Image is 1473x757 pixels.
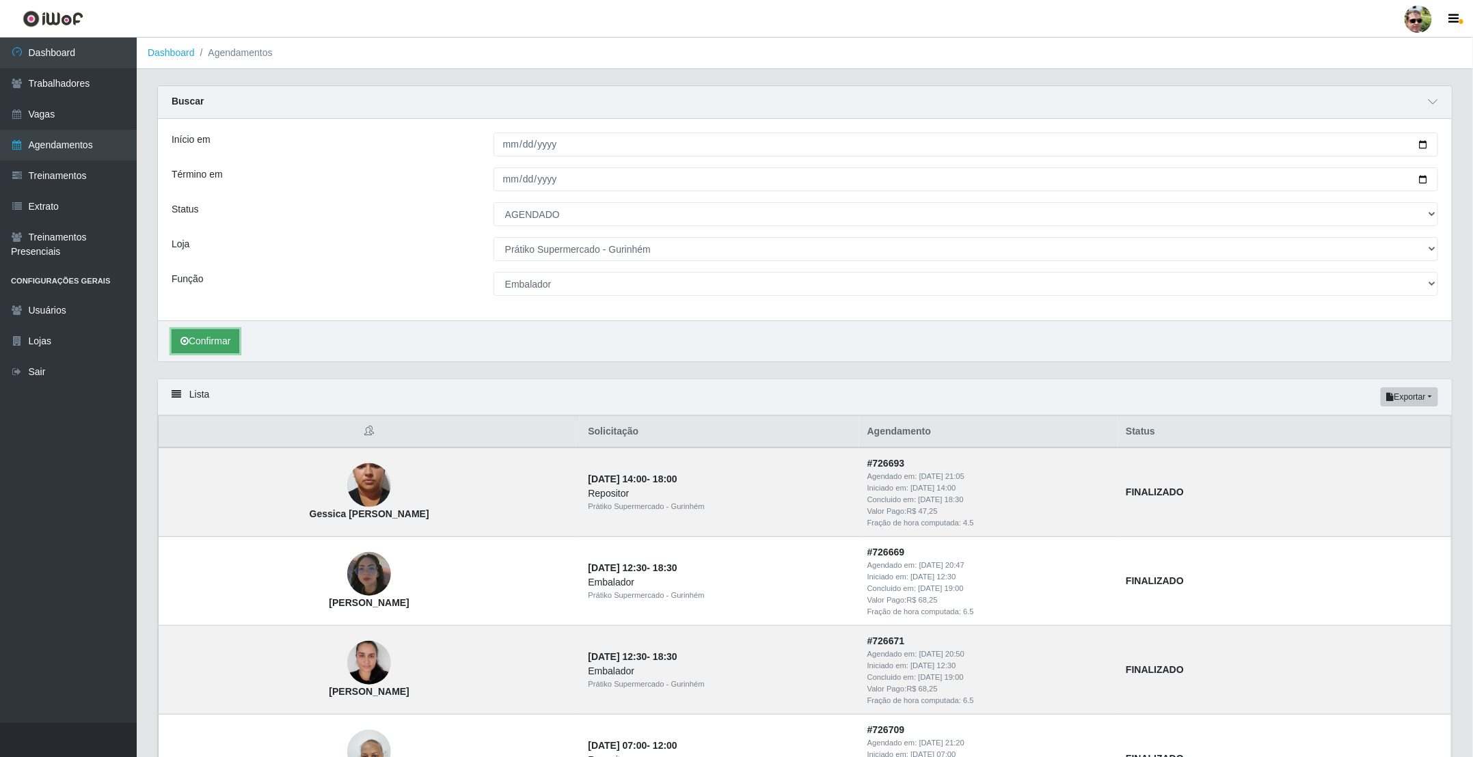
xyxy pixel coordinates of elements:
[867,724,905,735] strong: # 726709
[158,379,1452,415] div: Lista
[310,508,429,519] strong: Gessica [PERSON_NAME]
[867,683,1109,695] div: Valor Pago: R$ 68,25
[347,437,391,534] img: Gessica lino da costa
[910,661,956,670] time: [DATE] 12:30
[867,594,1109,606] div: Valor Pago: R$ 68,25
[588,562,647,573] time: [DATE] 12:30
[653,562,677,573] time: 18:30
[172,202,199,217] label: Status
[172,237,189,251] label: Loja
[580,416,859,448] th: Solicitação
[23,10,83,27] img: CoreUI Logo
[867,672,1109,683] div: Concluido em:
[867,737,1109,749] div: Agendado em:
[910,484,956,492] time: [DATE] 14:00
[867,506,1109,517] div: Valor Pago: R$ 47,25
[918,495,963,504] time: [DATE] 18:30
[867,648,1109,660] div: Agendado em:
[867,471,1109,482] div: Agendado em:
[1126,575,1184,586] strong: FINALIZADO
[588,651,677,662] strong: -
[195,46,273,60] li: Agendamentos
[867,571,1109,583] div: Iniciado em:
[867,482,1109,494] div: Iniciado em:
[588,562,677,573] strong: -
[494,133,1438,156] input: 00/00/0000
[588,740,677,751] strong: -
[867,517,1109,529] div: Fração de hora computada: 4.5
[137,38,1473,69] nav: breadcrumb
[653,473,677,484] time: 18:00
[329,597,409,608] strong: [PERSON_NAME]
[588,473,677,484] strong: -
[1381,387,1438,407] button: Exportar
[653,740,677,751] time: 12:00
[859,416,1118,448] th: Agendamento
[653,651,677,662] time: 18:30
[148,47,195,58] a: Dashboard
[347,535,391,613] img: Edivânia Pereira da Costa
[919,650,964,658] time: [DATE] 20:50
[347,634,391,692] img: Rosimare da Silva Lino
[919,472,964,480] time: [DATE] 21:05
[867,606,1109,618] div: Fração de hora computada: 6.5
[867,458,905,469] strong: # 726693
[588,590,850,601] div: Prátiko Supermercado - Gurinhém
[910,573,956,581] time: [DATE] 12:30
[867,547,905,558] strong: # 726669
[867,583,1109,594] div: Concluido em:
[867,494,1109,506] div: Concluido em:
[1126,664,1184,675] strong: FINALIZADO
[918,673,963,681] time: [DATE] 19:00
[588,678,850,690] div: Prátiko Supermercado - Gurinhém
[329,686,409,697] strong: [PERSON_NAME]
[494,167,1438,191] input: 00/00/0000
[919,739,964,747] time: [DATE] 21:20
[867,635,905,646] strong: # 726671
[588,664,850,678] div: Embalador
[588,473,647,484] time: [DATE] 14:00
[918,584,963,592] time: [DATE] 19:00
[172,96,204,107] strong: Buscar
[867,695,1109,706] div: Fração de hora computada: 6.5
[172,167,223,182] label: Término em
[867,560,1109,571] div: Agendado em:
[1126,486,1184,497] strong: FINALIZADO
[1118,416,1451,448] th: Status
[867,660,1109,672] div: Iniciado em:
[919,561,964,569] time: [DATE] 20:47
[172,133,211,147] label: Início em
[588,501,850,512] div: Prátiko Supermercado - Gurinhém
[588,575,850,590] div: Embalador
[588,651,647,662] time: [DATE] 12:30
[172,329,239,353] button: Confirmar
[588,740,647,751] time: [DATE] 07:00
[172,272,204,286] label: Função
[588,486,850,501] div: Repositor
